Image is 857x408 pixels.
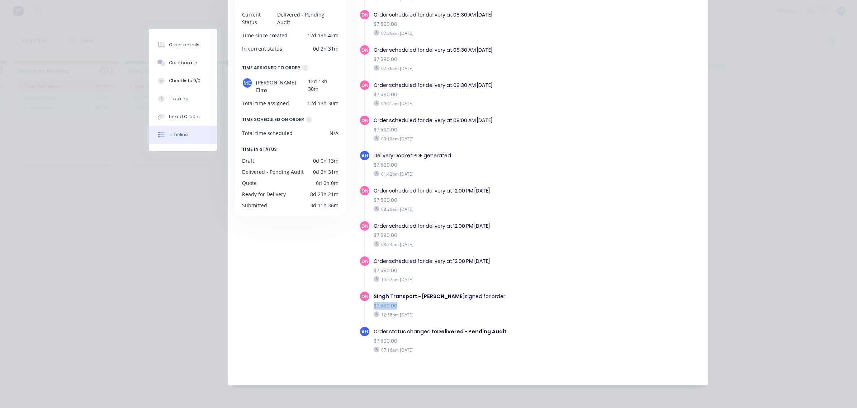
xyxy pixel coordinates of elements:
div: Order details [169,42,199,48]
span: DN [361,47,368,54]
div: Total time assigned [242,99,289,107]
span: DN [361,82,368,89]
div: Order scheduled for delivery at 09:00 AM [DATE] [374,117,584,124]
div: 3d 11h 36m [310,201,338,209]
div: $7,590.00 [374,126,584,134]
div: Order scheduled for delivery at 12:00 PM [DATE] [374,258,584,265]
span: AH [361,152,368,159]
div: Linked Orders [169,113,200,120]
button: Order details [149,36,217,54]
div: Tracking [169,96,189,102]
div: 10:57am [DATE] [374,276,584,283]
div: 09:10am [DATE] [374,135,584,142]
div: 12:58pm [DATE] [374,311,584,318]
button: Tracking [149,90,217,108]
div: 0d 2h 31m [313,45,338,52]
div: 01:42pm [DATE] [374,171,584,177]
div: Ready for Delivery [242,190,286,198]
div: Order scheduled for delivery at 12:00 PM [DATE] [374,222,584,230]
span: AH [361,328,368,335]
div: 12d 13h 30m [307,99,338,107]
div: $7,590.00 [374,196,584,204]
div: Order scheduled for delivery at 08:30 AM [DATE] [374,46,584,54]
div: Total time scheduled [242,129,293,137]
div: 12d 13h 30m [308,78,338,94]
div: 8d 23h 21m [310,190,338,198]
div: 0d 2h 31m [313,168,338,176]
div: 07:36am [DATE] [374,30,584,36]
div: 07:36am [DATE] [374,65,584,71]
div: $7,590.00 [374,20,584,28]
div: Submitted [242,201,267,209]
b: Singh Transport - [PERSON_NAME] [374,293,465,300]
div: Current Status [242,11,277,26]
div: Delivered - Pending Audit [277,11,338,26]
div: 09:01am [DATE] [374,100,584,107]
div: $7,590.00 [374,232,584,239]
span: [PERSON_NAME] Elms [256,78,308,94]
div: 08:20am [DATE] [374,206,584,212]
div: Quote [242,179,257,187]
div: ME [242,78,252,88]
button: Collaborate [149,54,217,72]
div: Draft [242,157,254,164]
span: DN [361,187,368,194]
div: Order scheduled for delivery at 08:30 AM [DATE] [374,11,584,19]
span: DN [361,11,368,18]
div: TIME ASSIGNED TO ORDER [242,64,300,72]
div: $7,590.00 [374,267,584,274]
div: signed for order [374,293,584,300]
span: DN [361,117,368,124]
div: $7,590.00 [374,161,584,169]
div: Order scheduled for delivery at 09:30 AM [DATE] [374,82,584,89]
div: In current status [242,45,282,52]
div: Order status changed to [374,328,584,335]
div: $7,590.00 [374,91,584,98]
div: Delivered - Pending Audit [242,168,304,176]
div: $7,590.00 [374,337,584,345]
span: DN [361,258,368,265]
span: DN [361,223,368,229]
span: DN [361,293,368,300]
div: 0d 0h 0m [316,179,338,187]
div: Timeline [169,131,188,138]
div: Collaborate [169,60,197,66]
span: TIME IN STATUS [242,145,277,153]
div: Order scheduled for delivery at 12:00 PM [DATE] [374,187,584,195]
button: Linked Orders [149,108,217,126]
div: Time since created [242,32,288,39]
div: TIME SCHEDULED ON ORDER [242,116,304,124]
button: Checklists 0/0 [149,72,217,90]
b: Delivered - Pending Audit [437,328,507,335]
div: 12d 13h 42m [307,32,338,39]
div: 0d 0h 13m [313,157,338,164]
button: Timeline [149,126,217,144]
div: 07:16am [DATE] [374,347,584,353]
div: Delivery Docket PDF generated [374,152,584,159]
div: 08:24am [DATE] [374,241,584,247]
div: N/A [330,129,338,137]
div: Checklists 0/0 [169,78,200,84]
div: $7,590.00 [374,302,584,310]
div: $7,590.00 [374,56,584,63]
